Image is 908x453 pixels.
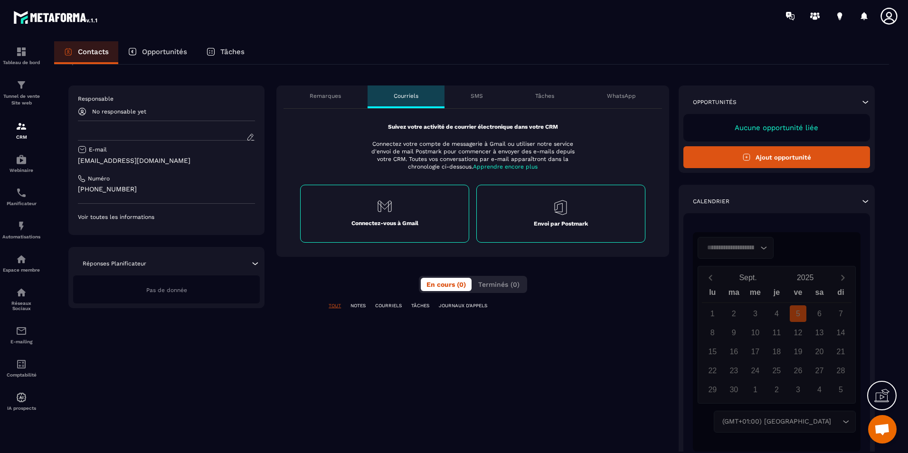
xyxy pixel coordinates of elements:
p: Réseaux Sociaux [2,301,40,311]
a: emailemailE-mailing [2,318,40,351]
p: IA prospects [2,406,40,411]
p: No responsable yet [92,108,146,115]
a: automationsautomationsAutomatisations [2,213,40,246]
p: Comptabilité [2,372,40,377]
p: Tableau de bord [2,60,40,65]
a: formationformationTableau de bord [2,39,40,72]
p: Réponses Planificateur [83,260,146,267]
span: Pas de donnée [146,287,187,293]
img: accountant [16,359,27,370]
a: Opportunités [118,41,197,64]
p: Tâches [220,47,245,56]
p: Tâches [535,92,554,100]
p: Planificateur [2,201,40,206]
img: formation [16,79,27,91]
button: En cours (0) [421,278,472,291]
a: automationsautomationsEspace membre [2,246,40,280]
p: [EMAIL_ADDRESS][DOMAIN_NAME] [78,156,255,165]
p: Suivez votre activité de courrier électronique dans votre CRM [300,123,645,131]
p: Numéro [88,175,110,182]
span: En cours (0) [426,281,466,288]
p: Webinaire [2,168,40,173]
p: Tunnel de vente Site web [2,93,40,106]
a: Contacts [54,41,118,64]
a: Tâches [197,41,254,64]
img: logo [13,9,99,26]
p: Responsable [78,95,255,103]
img: scheduler [16,187,27,198]
img: formation [16,121,27,132]
img: automations [16,392,27,403]
img: formation [16,46,27,57]
img: automations [16,220,27,232]
p: E-mail [89,146,107,153]
p: Connectez-vous à Gmail [351,219,418,227]
a: schedulerschedulerPlanificateur [2,180,40,213]
p: NOTES [350,302,366,309]
p: TOUT [329,302,341,309]
img: automations [16,254,27,265]
img: automations [16,154,27,165]
p: Voir toutes les informations [78,213,255,221]
span: Apprendre encore plus [473,163,538,170]
p: Opportunités [693,98,737,106]
span: Terminés (0) [478,281,520,288]
p: COURRIELS [375,302,402,309]
p: JOURNAUX D'APPELS [439,302,487,309]
a: social-networksocial-networkRéseaux Sociaux [2,280,40,318]
p: TÂCHES [411,302,429,309]
p: Connectez votre compte de messagerie à Gmail ou utiliser notre service d'envoi de mail Postmark p... [365,140,581,170]
button: Ajout opportunité [683,146,870,168]
p: CRM [2,134,40,140]
a: accountantaccountantComptabilité [2,351,40,385]
p: E-mailing [2,339,40,344]
p: SMS [471,92,483,100]
a: automationsautomationsWebinaire [2,147,40,180]
p: Remarques [310,92,341,100]
p: [PHONE_NUMBER] [78,185,255,194]
p: Opportunités [142,47,187,56]
p: WhatsApp [607,92,636,100]
p: Envoi par Postmark [534,220,588,227]
a: Ouvrir le chat [868,415,897,444]
a: formationformationCRM [2,113,40,147]
p: Espace membre [2,267,40,273]
a: formationformationTunnel de vente Site web [2,72,40,113]
p: Automatisations [2,234,40,239]
img: social-network [16,287,27,298]
button: Terminés (0) [473,278,525,291]
p: Courriels [394,92,418,100]
p: Contacts [78,47,109,56]
p: Calendrier [693,198,729,205]
p: Aucune opportunité liée [693,123,861,132]
img: email [16,325,27,337]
